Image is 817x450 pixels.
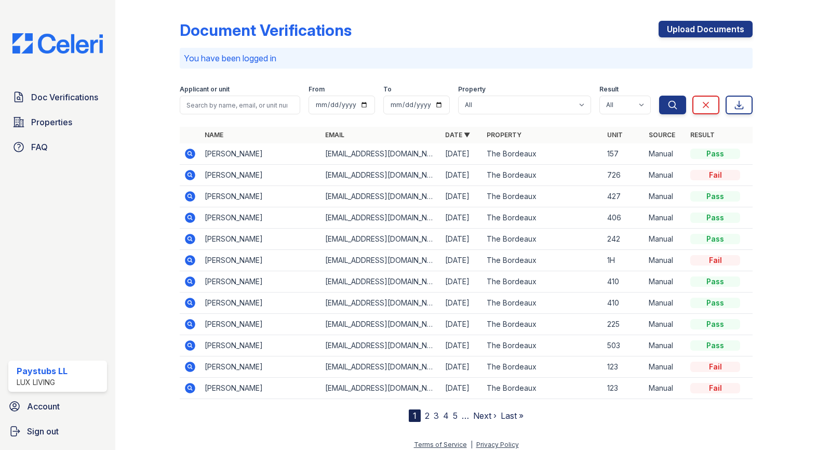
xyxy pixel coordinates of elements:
a: Privacy Policy [476,441,519,448]
td: Manual [645,143,686,165]
td: The Bordeaux [483,378,603,399]
td: [PERSON_NAME] [200,229,321,250]
span: Sign out [27,425,59,438]
label: Applicant or unit [180,85,230,94]
a: Email [325,131,344,139]
img: CE_Logo_Blue-a8612792a0a2168367f1c8372b55b34899dd931a85d93a1a3d3e32e68fde9ad4.png [4,33,111,54]
div: Pass [690,213,740,223]
label: Property [458,85,486,94]
td: [EMAIL_ADDRESS][DOMAIN_NAME] [321,229,441,250]
td: [EMAIL_ADDRESS][DOMAIN_NAME] [321,335,441,356]
td: Manual [645,356,686,378]
td: [PERSON_NAME] [200,335,321,356]
td: 123 [603,378,645,399]
td: 225 [603,314,645,335]
a: Result [690,131,715,139]
td: Manual [645,250,686,271]
td: [EMAIL_ADDRESS][DOMAIN_NAME] [321,250,441,271]
a: 3 [434,411,439,421]
td: Manual [645,335,686,356]
a: Doc Verifications [8,87,107,108]
td: Manual [645,165,686,186]
td: [PERSON_NAME] [200,314,321,335]
span: FAQ [31,141,48,153]
span: … [462,409,469,422]
div: Pass [690,319,740,329]
td: The Bordeaux [483,293,603,314]
label: To [383,85,392,94]
td: 726 [603,165,645,186]
td: 157 [603,143,645,165]
td: 503 [603,335,645,356]
td: [DATE] [441,335,483,356]
td: [EMAIL_ADDRESS][DOMAIN_NAME] [321,207,441,229]
td: [PERSON_NAME] [200,356,321,378]
td: 427 [603,186,645,207]
td: The Bordeaux [483,271,603,293]
td: The Bordeaux [483,229,603,250]
td: Manual [645,378,686,399]
p: You have been logged in [184,52,748,64]
td: The Bordeaux [483,186,603,207]
td: [EMAIL_ADDRESS][DOMAIN_NAME] [321,186,441,207]
div: Pass [690,234,740,244]
td: [EMAIL_ADDRESS][DOMAIN_NAME] [321,271,441,293]
td: Manual [645,271,686,293]
div: Fail [690,170,740,180]
td: 406 [603,207,645,229]
a: Date ▼ [445,131,470,139]
label: Result [599,85,619,94]
td: [DATE] [441,250,483,271]
td: The Bordeaux [483,165,603,186]
td: [PERSON_NAME] [200,186,321,207]
td: [DATE] [441,356,483,378]
td: [DATE] [441,229,483,250]
td: [PERSON_NAME] [200,207,321,229]
div: Pass [690,340,740,351]
label: From [309,85,325,94]
a: Upload Documents [659,21,753,37]
a: 4 [443,411,449,421]
td: [DATE] [441,293,483,314]
td: [DATE] [441,271,483,293]
td: Manual [645,207,686,229]
a: Sign out [4,421,111,442]
span: Doc Verifications [31,91,98,103]
div: Pass [690,149,740,159]
td: The Bordeaux [483,335,603,356]
a: Name [205,131,223,139]
td: 1H [603,250,645,271]
td: [EMAIL_ADDRESS][DOMAIN_NAME] [321,165,441,186]
td: [PERSON_NAME] [200,165,321,186]
td: Manual [645,293,686,314]
td: Manual [645,229,686,250]
td: The Bordeaux [483,250,603,271]
div: 1 [409,409,421,422]
td: 410 [603,271,645,293]
div: Fail [690,362,740,372]
span: Account [27,400,60,413]
td: [PERSON_NAME] [200,293,321,314]
a: FAQ [8,137,107,157]
td: [EMAIL_ADDRESS][DOMAIN_NAME] [321,293,441,314]
a: Next › [473,411,497,421]
a: Account [4,396,111,417]
td: [EMAIL_ADDRESS][DOMAIN_NAME] [321,356,441,378]
div: Pass [690,191,740,202]
td: [PERSON_NAME] [200,143,321,165]
div: Pass [690,276,740,287]
td: 123 [603,356,645,378]
td: Manual [645,186,686,207]
td: The Bordeaux [483,356,603,378]
a: Source [649,131,675,139]
a: 2 [425,411,430,421]
td: The Bordeaux [483,143,603,165]
a: Properties [8,112,107,133]
td: The Bordeaux [483,207,603,229]
div: | [471,441,473,448]
div: Lux Living [17,377,68,388]
input: Search by name, email, or unit number [180,96,300,114]
td: The Bordeaux [483,314,603,335]
td: Manual [645,314,686,335]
